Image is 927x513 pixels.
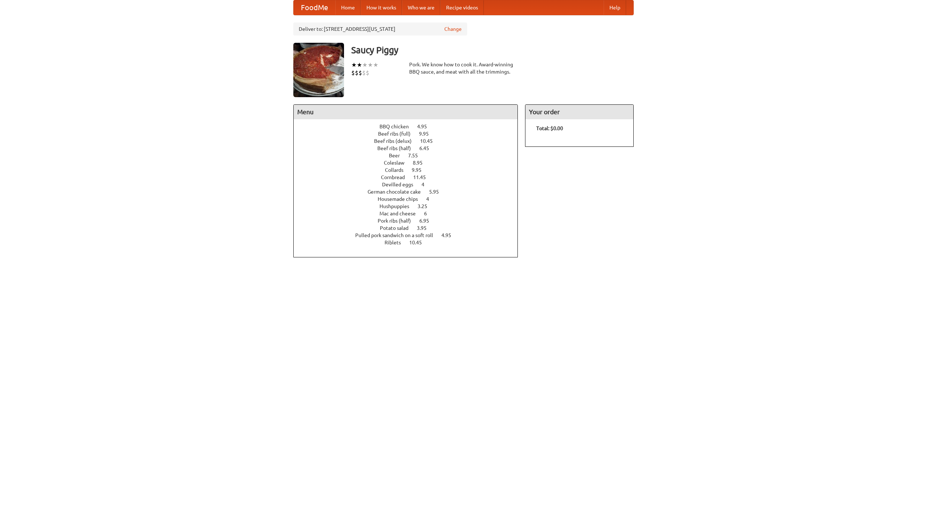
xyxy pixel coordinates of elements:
span: Riblets [385,240,408,245]
span: Coleslaw [384,160,412,166]
span: 3.25 [418,203,435,209]
a: Home [335,0,361,15]
a: Riblets 10.45 [385,240,435,245]
a: Pork ribs (half) 6.95 [378,218,442,224]
a: Devilled eggs 4 [382,182,438,187]
li: $ [355,69,358,77]
span: 4.95 [417,124,434,129]
a: Coleslaw 8.95 [384,160,436,166]
span: German chocolate cake [368,189,428,195]
li: $ [366,69,369,77]
span: Mac and cheese [379,211,423,216]
b: Total: $0.00 [536,125,563,131]
span: 9.95 [412,167,429,173]
span: 4 [421,182,432,187]
a: Housemade chips 4 [378,196,442,202]
li: $ [351,69,355,77]
a: Change [444,25,462,33]
li: ★ [368,61,373,69]
a: Mac and cheese 6 [379,211,440,216]
span: Cornbread [381,174,412,180]
span: 11.45 [413,174,433,180]
a: Cornbread 11.45 [381,174,439,180]
span: 8.95 [413,160,430,166]
a: Beef ribs (delux) 10.45 [374,138,446,144]
li: $ [362,69,366,77]
a: Who we are [402,0,440,15]
span: 4 [426,196,436,202]
div: Deliver to: [STREET_ADDRESS][US_STATE] [293,22,467,36]
a: Beef ribs (full) 9.95 [378,131,442,137]
li: ★ [351,61,357,69]
span: Collards [385,167,411,173]
span: Pulled pork sandwich on a soft roll [355,232,440,238]
span: 7.55 [408,153,425,158]
a: Collards 9.95 [385,167,435,173]
span: 5.95 [429,189,446,195]
a: Help [604,0,626,15]
span: Beef ribs (delux) [374,138,419,144]
a: Pulled pork sandwich on a soft roll 4.95 [355,232,465,238]
h4: Menu [294,105,517,119]
a: How it works [361,0,402,15]
a: BBQ chicken 4.95 [379,124,440,129]
a: Beer 7.55 [389,153,431,158]
a: Recipe videos [440,0,484,15]
span: 10.45 [409,240,429,245]
a: German chocolate cake 5.95 [368,189,452,195]
span: 6.45 [419,145,436,151]
span: 6 [424,211,434,216]
span: BBQ chicken [379,124,416,129]
span: Devilled eggs [382,182,420,187]
a: FoodMe [294,0,335,15]
span: Pork ribs (half) [378,218,418,224]
span: Potato salad [380,225,416,231]
span: 3.95 [417,225,434,231]
li: ★ [373,61,378,69]
span: 4.95 [441,232,458,238]
li: ★ [357,61,362,69]
a: Hushpuppies 3.25 [379,203,441,209]
span: Beer [389,153,407,158]
span: 9.95 [419,131,436,137]
h3: Saucy Piggy [351,43,634,57]
span: 10.45 [420,138,440,144]
span: Hushpuppies [379,203,416,209]
span: Housemade chips [378,196,425,202]
img: angular.jpg [293,43,344,97]
li: $ [358,69,362,77]
span: Beef ribs (full) [378,131,418,137]
h4: Your order [525,105,633,119]
span: 6.95 [419,218,436,224]
a: Potato salad 3.95 [380,225,440,231]
span: Beef ribs (half) [377,145,418,151]
div: Pork. We know how to cook it. Award-winning BBQ sauce, and meat with all the trimmings. [409,61,518,75]
li: ★ [362,61,368,69]
a: Beef ribs (half) 6.45 [377,145,442,151]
